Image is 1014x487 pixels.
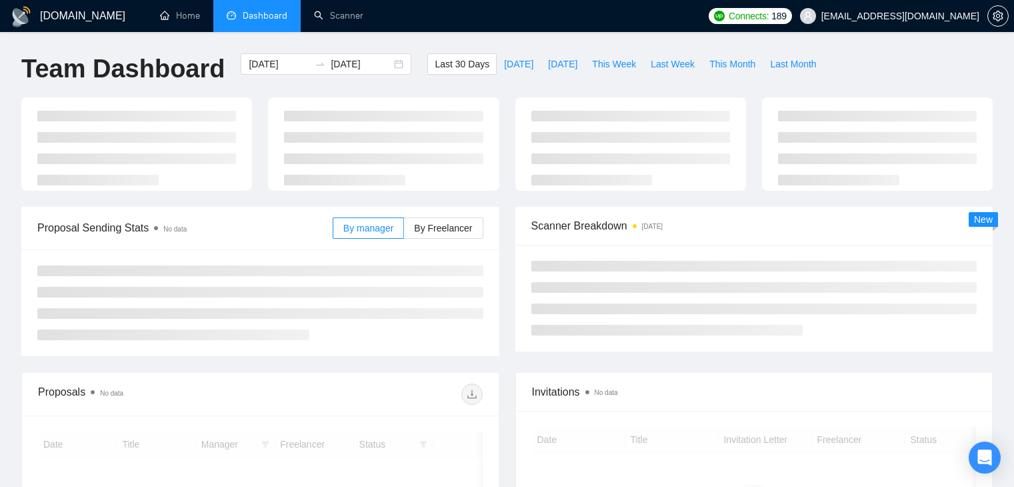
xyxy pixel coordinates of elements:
span: By Freelancer [414,223,472,233]
span: 189 [771,9,786,23]
span: No data [100,390,123,397]
span: setting [988,11,1008,21]
a: searchScanner [314,10,363,21]
img: upwork-logo.png [714,11,725,21]
span: New [974,214,993,225]
span: [DATE] [504,57,533,71]
span: Last Month [770,57,816,71]
button: This Week [585,53,643,75]
time: [DATE] [642,223,663,230]
button: setting [987,5,1009,27]
span: [DATE] [548,57,577,71]
span: Connects: [729,9,769,23]
span: This Week [592,57,636,71]
div: Proposals [38,384,260,405]
span: dashboard [227,11,236,20]
span: Dashboard [243,10,287,21]
span: Last Week [651,57,695,71]
input: Start date [249,57,309,71]
span: Last 30 Days [435,57,489,71]
span: Scanner Breakdown [531,217,977,234]
button: [DATE] [541,53,585,75]
input: End date [331,57,391,71]
button: This Month [702,53,763,75]
img: logo [11,6,32,27]
span: No data [163,225,187,233]
button: Last 30 Days [427,53,497,75]
h1: Team Dashboard [21,53,225,85]
span: Invitations [532,384,977,400]
span: Proposal Sending Stats [37,219,333,236]
button: [DATE] [497,53,541,75]
span: By manager [343,223,393,233]
div: Open Intercom Messenger [969,442,1001,474]
a: homeHome [160,10,200,21]
button: Last Month [763,53,823,75]
a: setting [987,11,1009,21]
span: swap-right [315,59,325,69]
span: This Month [709,57,755,71]
button: Last Week [643,53,702,75]
span: to [315,59,325,69]
span: user [803,11,813,21]
span: No data [595,389,618,396]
